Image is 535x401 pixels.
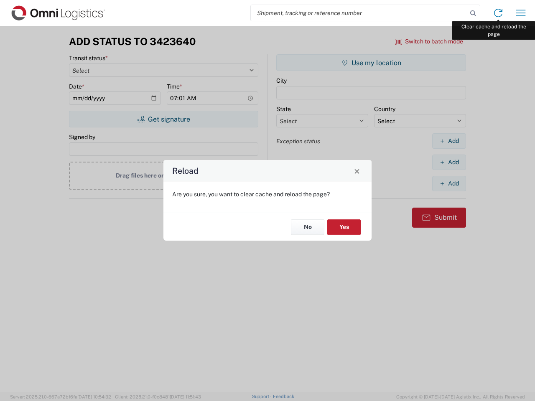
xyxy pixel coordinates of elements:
button: Yes [327,219,361,235]
button: Close [351,165,363,177]
button: No [291,219,324,235]
h4: Reload [172,165,199,177]
input: Shipment, tracking or reference number [251,5,467,21]
p: Are you sure, you want to clear cache and reload the page? [172,190,363,198]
